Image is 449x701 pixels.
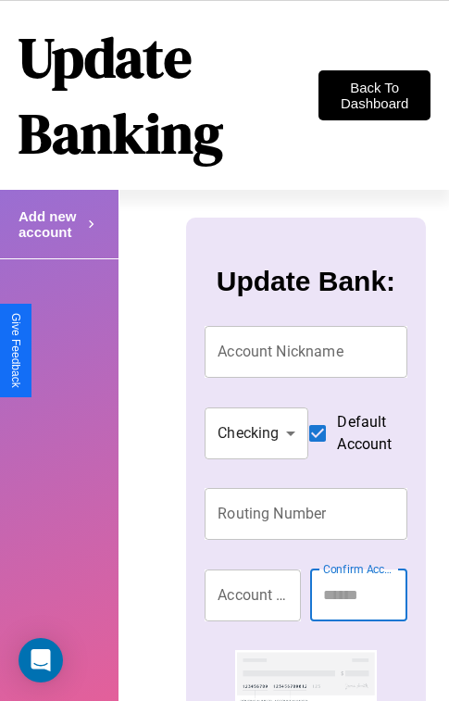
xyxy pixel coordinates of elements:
[19,638,63,682] div: Open Intercom Messenger
[217,266,395,297] h3: Update Bank:
[205,407,308,459] div: Checking
[323,561,397,577] label: Confirm Account Number
[19,208,83,240] h4: Add new account
[9,313,22,388] div: Give Feedback
[318,70,430,120] button: Back To Dashboard
[337,411,392,456] span: Default Account
[19,19,318,171] h1: Update Banking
